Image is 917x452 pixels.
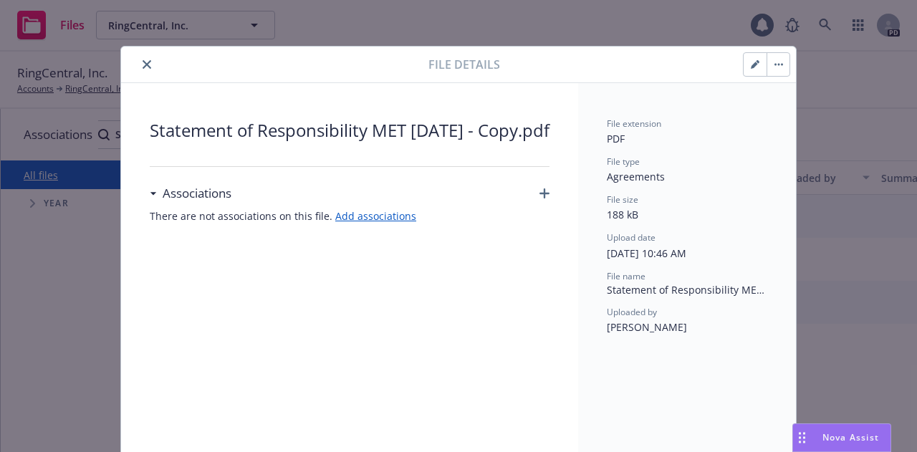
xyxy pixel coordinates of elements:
[792,423,891,452] button: Nova Assist
[607,170,665,183] span: Agreements
[428,56,500,73] span: File details
[793,424,811,451] div: Drag to move
[163,184,231,203] h3: Associations
[138,56,155,73] button: close
[335,209,416,223] a: Add associations
[607,282,767,297] span: Statement of Responsibility MET [DATE] - Copy.pdf
[607,246,686,260] span: [DATE] 10:46 AM
[607,193,638,206] span: File size
[607,155,640,168] span: File type
[607,306,657,318] span: Uploaded by
[150,184,231,203] div: Associations
[607,231,656,244] span: Upload date
[607,208,638,221] span: 188 kB
[607,132,625,145] span: PDF
[607,117,661,130] span: File extension
[150,117,549,143] span: Statement of Responsibility MET [DATE] - Copy.pdf
[607,320,687,334] span: [PERSON_NAME]
[150,208,549,223] span: There are not associations on this file.
[822,431,879,443] span: Nova Assist
[607,270,645,282] span: File name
